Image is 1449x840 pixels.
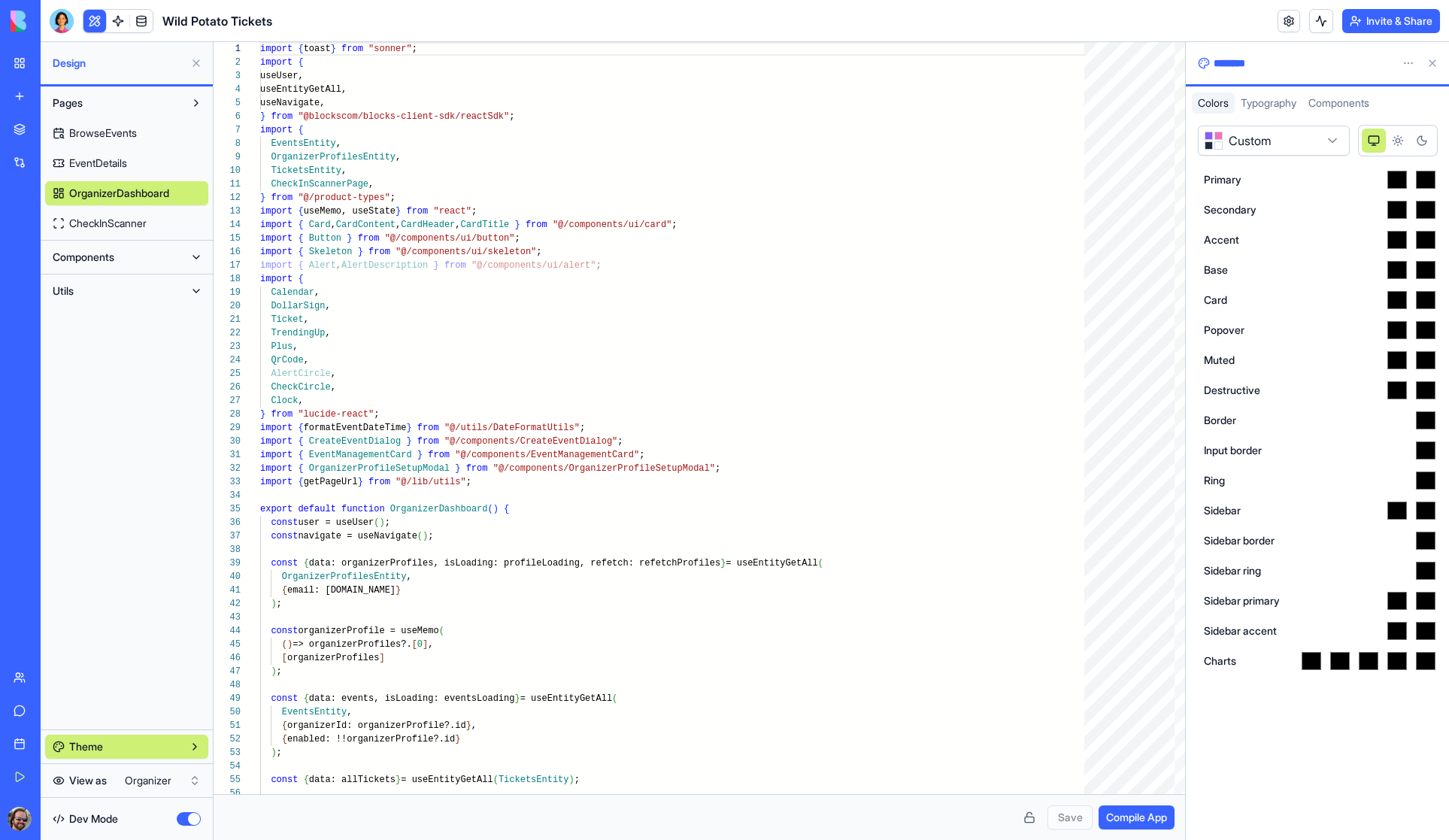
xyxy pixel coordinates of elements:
[526,220,547,230] span: from
[277,599,282,609] span: ;
[368,477,390,487] span: from
[214,408,241,421] div: 28
[298,531,417,541] span: navigate = useNavigate
[214,638,241,651] div: 45
[314,287,320,298] span: ,
[374,517,379,528] span: (
[580,423,585,433] span: ;
[298,477,303,487] span: {
[671,220,677,230] span: ;
[341,504,385,514] span: function
[282,585,287,596] span: {
[455,463,460,474] span: }
[818,558,823,569] span: (
[341,260,428,271] span: AlertDescription
[715,463,720,474] span: ;
[214,556,241,570] div: 39
[368,247,390,257] span: from
[406,436,411,447] span: }
[1204,413,1236,428] label: Border
[347,233,352,244] span: }
[214,529,241,543] div: 37
[304,558,309,569] span: {
[423,531,428,541] span: )
[358,247,363,257] span: }
[271,165,341,176] span: TicketsEntity
[396,220,401,230] span: ,
[596,260,602,271] span: ;
[260,125,293,135] span: import
[260,463,293,474] span: import
[466,477,471,487] span: ;
[298,57,303,68] span: {
[304,44,331,54] span: toast
[304,693,309,704] span: {
[1204,353,1235,368] label: Muted
[69,186,169,201] span: OrganizerDashboard
[271,666,276,677] span: )
[214,56,241,69] div: 2
[341,165,347,176] span: ,
[271,355,303,365] span: QrCode
[428,450,450,460] span: from
[336,220,396,230] span: CardContent
[260,193,265,203] span: }
[214,150,241,164] div: 9
[1204,293,1227,308] label: Card
[304,775,309,785] span: {
[214,381,241,394] div: 26
[214,326,241,340] div: 22
[1099,805,1175,829] button: Compile App
[331,44,336,54] span: }
[271,517,298,528] span: const
[214,773,241,787] div: 55
[11,11,104,32] img: logo
[271,775,298,785] span: const
[214,69,241,83] div: 3
[309,463,450,474] span: OrganizerProfileSetupModal
[260,220,293,230] span: import
[309,220,331,230] span: Card
[553,220,671,230] span: "@/components/ui/card"
[1386,129,1410,153] button: Light theme
[379,517,384,528] span: )
[639,450,644,460] span: ;
[336,138,341,149] span: ,
[271,301,325,311] span: DollarSign
[271,368,330,379] span: AlertCircle
[282,572,407,582] span: OrganizerProfilesEntity
[298,396,303,406] span: ,
[214,597,241,611] div: 42
[385,517,390,528] span: ;
[214,435,241,448] div: 30
[282,720,287,731] span: {
[1204,503,1241,518] label: Sidebar
[214,313,241,326] div: 21
[214,83,241,96] div: 4
[1410,129,1434,153] button: Dark theme
[331,382,336,393] span: ,
[293,639,411,650] span: => organizerProfiles?.
[298,44,303,54] span: {
[282,734,287,744] span: {
[214,732,241,746] div: 52
[331,220,336,230] span: ,
[396,775,401,785] span: }
[325,328,330,338] span: ,
[214,746,241,760] div: 53
[298,125,303,135] span: {
[271,314,303,325] span: Ticket
[504,504,509,514] span: {
[287,734,455,744] span: enabled: !!organizerProfile?.id
[214,232,241,245] div: 15
[214,272,241,286] div: 18
[214,245,241,259] div: 16
[45,151,208,175] a: EventDetails
[45,211,208,235] a: CheckInScanner
[298,220,303,230] span: {
[260,111,265,122] span: }
[417,450,423,460] span: }
[406,423,411,433] span: }
[1204,473,1225,488] label: Ring
[214,191,241,205] div: 12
